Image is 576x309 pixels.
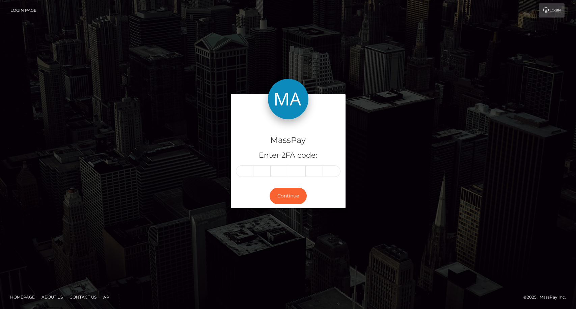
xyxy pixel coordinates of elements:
[523,293,571,301] div: © 2025 , MassPay Inc.
[67,292,99,302] a: Contact Us
[268,79,308,119] img: MassPay
[101,292,113,302] a: API
[236,134,340,146] h4: MassPay
[10,3,36,18] a: Login Page
[539,3,565,18] a: Login
[39,292,65,302] a: About Us
[270,188,307,204] button: Continue
[236,150,340,161] h5: Enter 2FA code:
[7,292,37,302] a: Homepage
